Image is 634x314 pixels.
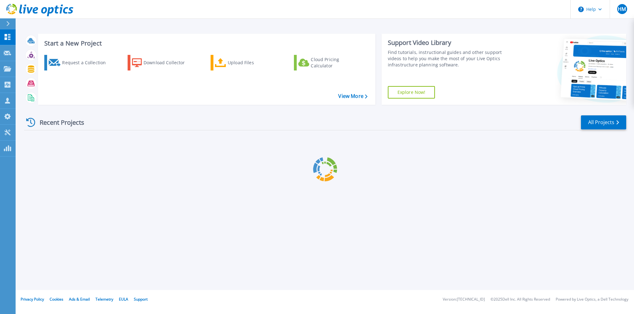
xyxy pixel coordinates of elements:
[618,7,626,12] span: HM
[62,56,112,69] div: Request a Collection
[311,56,361,69] div: Cloud Pricing Calculator
[388,49,513,68] div: Find tutorials, instructional guides and other support videos to help you make the most of your L...
[128,55,197,70] a: Download Collector
[24,115,93,130] div: Recent Projects
[388,39,513,47] div: Support Video Library
[50,297,63,302] a: Cookies
[388,86,435,99] a: Explore Now!
[294,55,363,70] a: Cloud Pricing Calculator
[338,93,367,99] a: View More
[443,297,485,302] li: Version: [TECHNICAL_ID]
[490,297,550,302] li: © 2025 Dell Inc. All Rights Reserved
[44,55,114,70] a: Request a Collection
[144,56,193,69] div: Download Collector
[21,297,44,302] a: Privacy Policy
[44,40,367,47] h3: Start a New Project
[119,297,128,302] a: EULA
[581,115,626,129] a: All Projects
[134,297,148,302] a: Support
[228,56,278,69] div: Upload Files
[556,297,628,302] li: Powered by Live Optics, a Dell Technology
[69,297,90,302] a: Ads & Email
[211,55,280,70] a: Upload Files
[95,297,113,302] a: Telemetry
